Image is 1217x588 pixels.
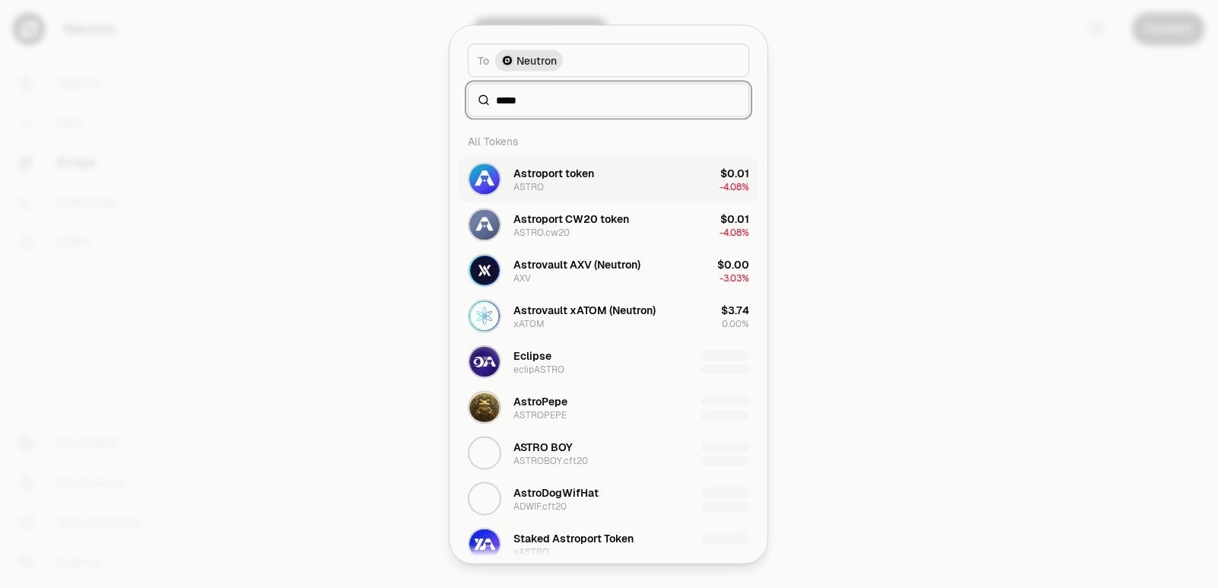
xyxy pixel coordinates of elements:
[516,52,557,68] span: Neutron
[720,226,749,238] span: -4.08%
[717,256,749,272] div: $0.00
[513,211,629,226] div: Astroport CW20 token
[478,52,489,68] span: To
[501,54,513,66] img: Neutron Logo
[513,393,567,408] div: AstroPepe
[513,530,634,545] div: Staked Astroport Token
[513,545,549,558] div: xASTRO
[720,272,749,284] span: -3.03%
[459,293,758,338] button: xATOM LogoAstrovault xATOM (Neutron)xATOM$3.740.00%
[513,272,531,284] div: AXV
[513,165,594,180] div: Astroport token
[459,202,758,247] button: ASTRO.cw20 LogoAstroport CW20 tokenASTRO.cw20$0.01-4.08%
[721,302,749,317] div: $3.74
[720,180,749,192] span: -4.08%
[469,392,500,422] img: ASTROPEPE Logo
[469,209,500,240] img: ASTRO.cw20 Logo
[513,439,573,454] div: ASTRO BOY
[513,226,570,238] div: ASTRO.cw20
[513,256,640,272] div: Astrovault AXV (Neutron)
[513,500,567,512] div: ADWIF.cft20
[720,165,749,180] div: $0.01
[468,43,749,77] button: ToNeutron LogoNeutron
[459,338,758,384] button: eclipASTRO LogoEclipseeclipASTRO
[469,300,500,331] img: xATOM Logo
[722,317,749,329] span: 0.00%
[469,164,500,194] img: ASTRO Logo
[469,529,500,559] img: xASTRO Logo
[459,430,758,475] button: ASTROBOY.cft20 LogoASTRO BOYASTROBOY.cft20
[459,156,758,202] button: ASTRO LogoAstroport tokenASTRO$0.01-4.08%
[513,363,564,375] div: eclipASTRO
[513,317,545,329] div: xATOM
[720,211,749,226] div: $0.01
[459,521,758,567] button: xASTRO LogoStaked Astroport TokenxASTRO
[513,348,551,363] div: Eclipse
[513,180,544,192] div: ASTRO
[459,247,758,293] button: AXV LogoAstrovault AXV (Neutron)AXV$0.00-3.03%
[459,384,758,430] button: ASTROPEPE LogoAstroPepeASTROPEPE
[513,408,567,421] div: ASTROPEPE
[469,255,500,285] img: AXV Logo
[469,346,500,377] img: eclipASTRO Logo
[513,454,588,466] div: ASTROBOY.cft20
[459,126,758,156] div: All Tokens
[513,485,599,500] div: AstroDogWifHat
[513,302,656,317] div: Astrovault xATOM (Neutron)
[459,475,758,521] button: ADWIF.cft20 LogoAstroDogWifHatADWIF.cft20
